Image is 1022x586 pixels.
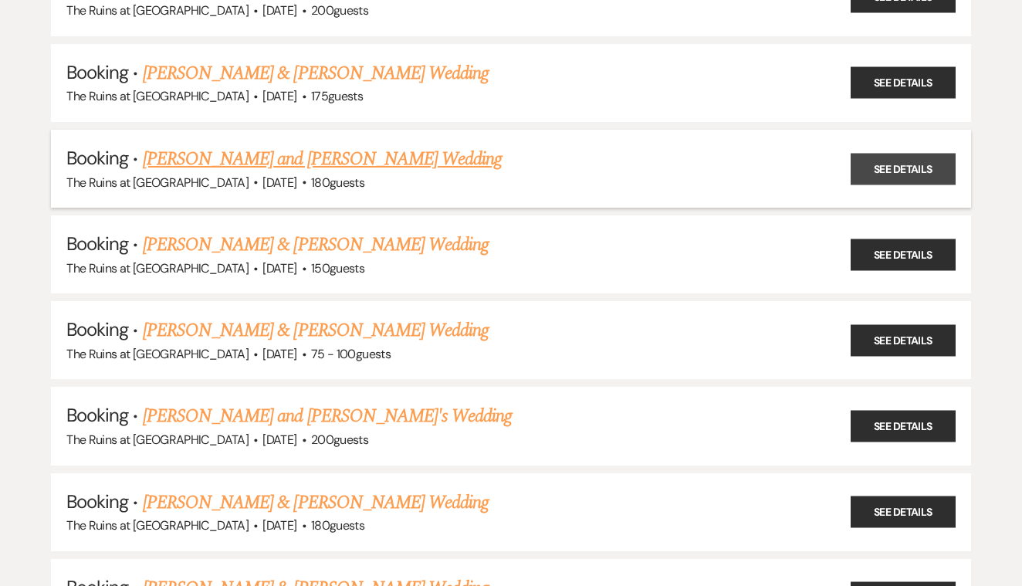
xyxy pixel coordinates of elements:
[262,517,296,533] span: [DATE]
[66,346,249,362] span: The Ruins at [GEOGRAPHIC_DATA]
[851,153,956,185] a: See Details
[311,174,364,191] span: 180 guests
[143,231,489,259] a: [PERSON_NAME] & [PERSON_NAME] Wedding
[311,260,364,276] span: 150 guests
[66,2,249,19] span: The Ruins at [GEOGRAPHIC_DATA]
[143,317,489,344] a: [PERSON_NAME] & [PERSON_NAME] Wedding
[143,489,489,517] a: [PERSON_NAME] & [PERSON_NAME] Wedding
[143,145,503,173] a: [PERSON_NAME] and [PERSON_NAME] Wedding
[66,517,249,533] span: The Ruins at [GEOGRAPHIC_DATA]
[66,146,128,170] span: Booking
[66,232,128,256] span: Booking
[262,174,296,191] span: [DATE]
[851,411,956,442] a: See Details
[851,324,956,356] a: See Details
[262,260,296,276] span: [DATE]
[262,2,296,19] span: [DATE]
[262,432,296,448] span: [DATE]
[311,88,363,104] span: 175 guests
[143,402,513,430] a: [PERSON_NAME] and [PERSON_NAME]'s Wedding
[851,67,956,99] a: See Details
[66,88,249,104] span: The Ruins at [GEOGRAPHIC_DATA]
[311,2,368,19] span: 200 guests
[66,432,249,448] span: The Ruins at [GEOGRAPHIC_DATA]
[262,88,296,104] span: [DATE]
[311,432,368,448] span: 200 guests
[311,517,364,533] span: 180 guests
[143,59,489,87] a: [PERSON_NAME] & [PERSON_NAME] Wedding
[66,489,128,513] span: Booking
[851,239,956,270] a: See Details
[66,60,128,84] span: Booking
[66,174,249,191] span: The Ruins at [GEOGRAPHIC_DATA]
[851,496,956,528] a: See Details
[66,260,249,276] span: The Ruins at [GEOGRAPHIC_DATA]
[311,346,391,362] span: 75 - 100 guests
[66,403,128,427] span: Booking
[66,317,128,341] span: Booking
[262,346,296,362] span: [DATE]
